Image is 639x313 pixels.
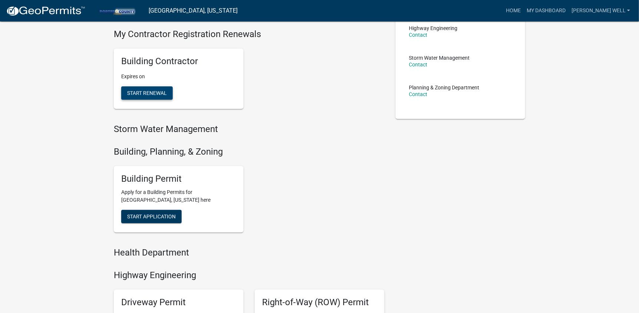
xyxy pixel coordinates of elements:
h5: Driveway Permit [121,297,236,308]
button: Start Renewal [121,86,173,100]
p: Planning & Zoning Department [409,85,479,90]
a: Contact [409,32,427,38]
a: [PERSON_NAME] Well [569,4,633,18]
h5: Building Contractor [121,56,236,67]
a: My Dashboard [524,4,569,18]
h4: My Contractor Registration Renewals [114,29,384,40]
h4: Highway Engineering [114,270,384,281]
p: Apply for a Building Permits for [GEOGRAPHIC_DATA], [US_STATE] here [121,188,236,204]
span: Start Renewal [127,90,167,96]
a: Contact [409,62,427,67]
span: Start Application [127,214,176,220]
button: Start Application [121,210,182,223]
p: Expires on [121,73,236,80]
wm-registration-list-section: My Contractor Registration Renewals [114,29,384,115]
h4: Storm Water Management [114,124,384,135]
a: Home [503,4,524,18]
img: Porter County, Indiana [91,6,143,16]
h4: Building, Planning, & Zoning [114,146,384,157]
a: [GEOGRAPHIC_DATA], [US_STATE] [149,4,238,17]
h5: Building Permit [121,174,236,184]
h4: Health Department [114,247,384,258]
p: Highway Engineering [409,26,457,31]
a: Contact [409,91,427,97]
h5: Right-of-Way (ROW) Permit [262,297,377,308]
p: Storm Water Management [409,55,470,60]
